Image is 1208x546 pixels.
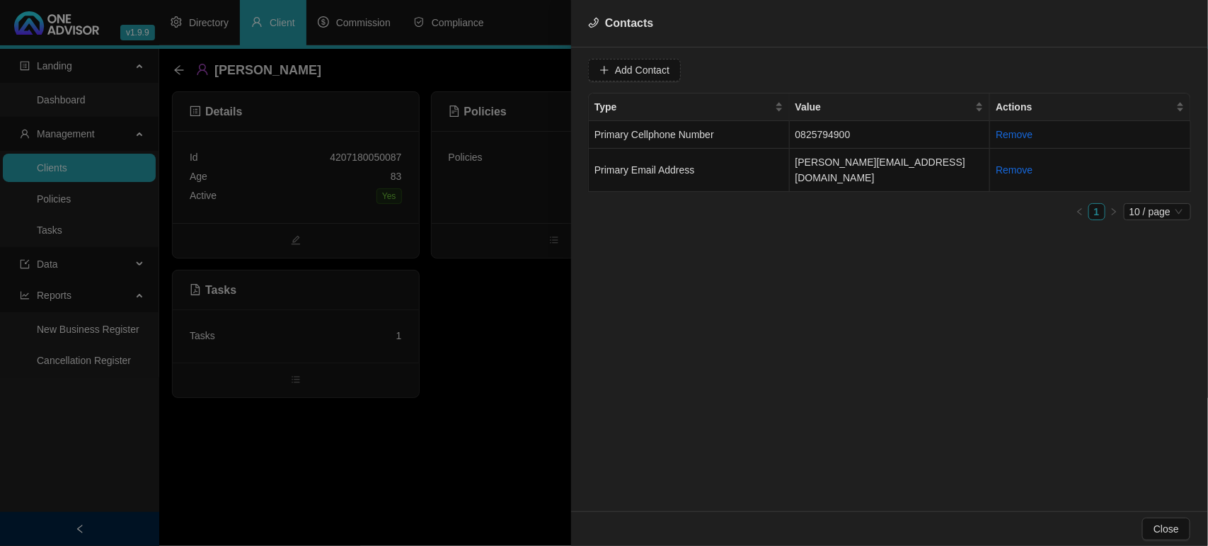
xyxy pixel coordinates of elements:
div: Page Size [1124,203,1191,220]
span: phone [588,17,599,28]
span: Contacts [605,17,653,29]
button: Add Contact [588,59,681,81]
span: plus [599,65,609,75]
span: Value [795,99,973,115]
button: right [1105,203,1122,220]
span: Actions [996,99,1173,115]
td: [PERSON_NAME][EMAIL_ADDRESS][DOMAIN_NAME] [790,149,991,192]
button: left [1071,203,1088,220]
span: left [1076,207,1084,216]
a: Remove [996,129,1032,140]
th: Actions [990,93,1191,121]
span: Add Contact [615,62,669,78]
span: Primary Email Address [594,164,695,176]
span: Type [594,99,772,115]
td: 0825794900 [790,121,991,149]
button: Close [1142,518,1190,540]
li: 1 [1088,203,1105,220]
span: right [1110,207,1118,216]
a: Remove [996,164,1032,176]
span: Close [1154,521,1179,537]
li: Previous Page [1071,203,1088,220]
span: Primary Cellphone Number [594,129,714,140]
a: 1 [1089,204,1105,220]
th: Value [790,93,991,121]
span: 10 / page [1129,204,1185,220]
th: Type [589,93,790,121]
li: Next Page [1105,203,1122,220]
